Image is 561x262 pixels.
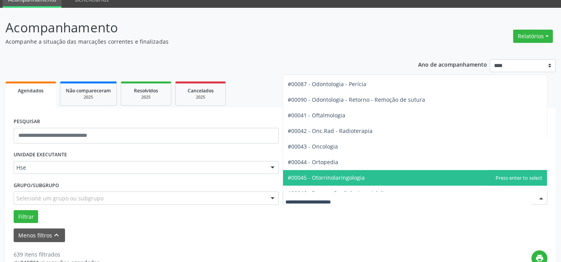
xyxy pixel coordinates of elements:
[288,80,366,88] span: #00087 - Odontologia - Perícia
[14,250,100,258] div: 639 itens filtrados
[14,179,59,191] label: Grupo/Subgrupo
[288,189,388,197] span: #00046 - Parecer Cardiologico - Adulto
[14,210,38,223] button: Filtrar
[66,94,111,100] div: 2025
[18,87,44,94] span: Agendados
[16,194,104,202] span: Selecione um grupo ou subgrupo
[14,228,65,242] button: Menos filtroskeyboard_arrow_up
[288,112,345,119] span: #00041 - Oftalmologia
[288,127,373,135] span: #00042 - Onc.Rad - Radioterapia
[5,37,390,46] p: Acompanhe a situação das marcações correntes e finalizadas
[52,231,61,239] i: keyboard_arrow_up
[14,149,67,161] label: UNIDADE EXECUTANTE
[513,30,553,43] button: Relatórios
[5,18,390,37] p: Acompanhamento
[181,94,220,100] div: 2025
[14,116,40,128] label: PESQUISAR
[66,87,111,94] span: Não compareceram
[288,174,365,181] span: #00045 - Otorrinolaringologia
[288,96,425,103] span: #00090 - Odontologia - Retorno - Remoção de sutura
[127,94,165,100] div: 2025
[418,59,487,69] p: Ano de acompanhamento
[288,143,338,150] span: #00043 - Oncologia
[16,164,263,172] span: Hse
[288,158,338,166] span: #00044 - Ortopedia
[134,87,158,94] span: Resolvidos
[188,87,214,94] span: Cancelados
